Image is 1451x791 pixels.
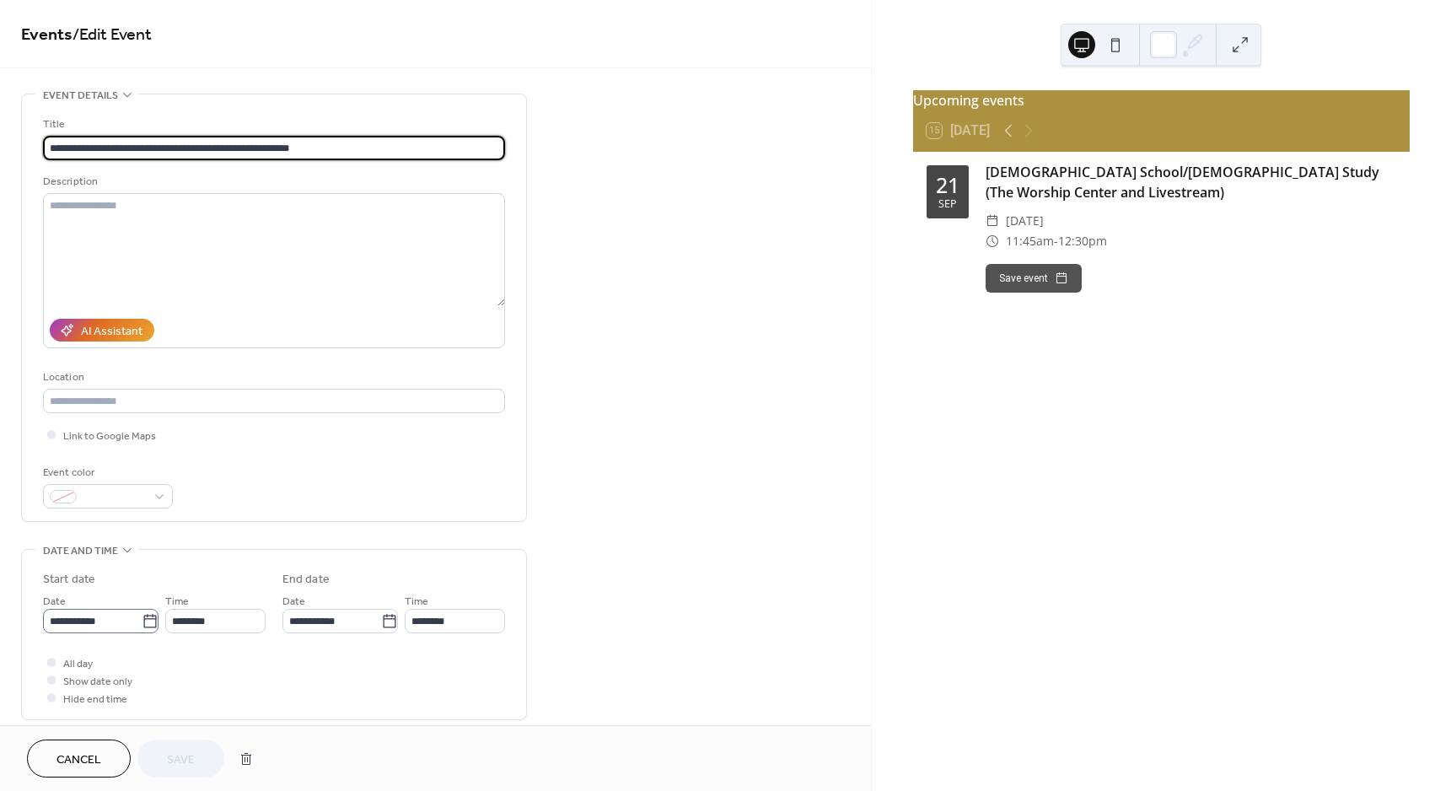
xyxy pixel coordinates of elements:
[986,211,999,231] div: ​
[43,116,502,133] div: Title
[1006,231,1054,251] span: 11:45am
[986,231,999,251] div: ​
[73,19,152,51] span: / Edit Event
[27,740,131,778] button: Cancel
[986,162,1396,202] div: [DEMOGRAPHIC_DATA] School/[DEMOGRAPHIC_DATA] Study (The Worship Center and Livestream)
[63,428,156,445] span: Link to Google Maps
[43,464,169,482] div: Event color
[50,319,154,342] button: AI Assistant
[1054,231,1058,251] span: -
[1006,211,1044,231] span: [DATE]
[21,19,73,51] a: Events
[43,369,502,386] div: Location
[913,90,1410,110] div: Upcoming events
[43,542,118,560] span: Date and time
[81,323,142,341] div: AI Assistant
[43,593,66,611] span: Date
[63,691,127,708] span: Hide end time
[282,593,305,611] span: Date
[1058,231,1107,251] span: 12:30pm
[936,175,959,196] div: 21
[56,751,101,769] span: Cancel
[165,593,189,611] span: Time
[986,264,1082,293] button: Save event
[282,571,330,589] div: End date
[43,87,118,105] span: Event details
[938,199,957,210] div: Sep
[63,655,93,673] span: All day
[63,673,132,691] span: Show date only
[43,571,95,589] div: Start date
[43,173,502,191] div: Description
[405,593,428,611] span: Time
